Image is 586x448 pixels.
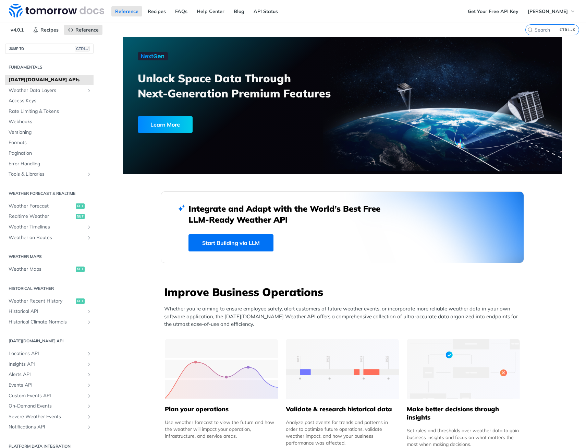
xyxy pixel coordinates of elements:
[9,403,85,410] span: On-Demand Events
[5,222,94,232] a: Weather TimelinesShow subpages for Weather Timelines
[5,391,94,401] a: Custom Events APIShow subpages for Custom Events API
[5,412,94,422] a: Severe Weather EventsShow subpages for Severe Weather Events
[86,393,92,399] button: Show subpages for Custom Events API
[138,116,307,133] a: Learn More
[193,6,228,16] a: Help Center
[86,309,92,314] button: Show subpages for Historical API
[9,234,85,241] span: Weather on Routes
[86,372,92,377] button: Show subpages for Alerts API
[9,298,74,305] span: Weather Recent History
[9,129,92,136] span: Versioning
[524,6,579,16] button: [PERSON_NAME]
[5,117,94,127] a: Webhooks
[7,25,27,35] span: v4.0.1
[5,349,94,359] a: Locations APIShow subpages for Locations API
[286,405,399,413] h5: Validate & research historical data
[407,339,520,399] img: a22d113-group-496-32x.svg
[5,106,94,117] a: Rate Limiting & Tokens
[86,362,92,367] button: Show subpages for Insights API
[5,148,94,158] a: Pagination
[407,427,520,448] div: Set rules and thresholds over weather data to gain business insights and focus on what matters th...
[5,401,94,411] a: On-Demand EventsShow subpages for On-Demand Events
[9,97,92,104] span: Access Keys
[9,118,92,125] span: Webhooks
[286,339,399,399] img: 13d7ca0-group-496-2.svg
[5,359,94,369] a: Insights APIShow subpages for Insights API
[138,52,168,60] img: NextGen
[86,351,92,356] button: Show subpages for Locations API
[5,369,94,380] a: Alerts APIShow subpages for Alerts API
[5,233,94,243] a: Weather on RoutesShow subpages for Weather on Routes
[9,371,85,378] span: Alerts API
[5,285,94,292] h2: Historical Weather
[165,419,278,439] div: Use weather forecast to view the future and how the weather will impact your operation, infrastru...
[86,172,92,177] button: Show subpages for Tools & Libraries
[76,298,85,304] span: get
[111,6,142,16] a: Reference
[76,203,85,209] span: get
[86,235,92,240] button: Show subpages for Weather on Routes
[165,405,278,413] h5: Plan your operations
[86,414,92,420] button: Show subpages for Severe Weather Events
[188,234,273,251] a: Start Building via LLM
[5,85,94,96] a: Weather Data LayersShow subpages for Weather Data Layers
[86,224,92,230] button: Show subpages for Weather Timelines
[407,405,520,422] h5: Make better decisions through insights
[9,392,85,399] span: Custom Events API
[164,305,524,328] p: Whether you’re aiming to ensure employee safety, alert customers of future weather events, or inc...
[528,8,568,14] span: [PERSON_NAME]
[76,214,85,219] span: get
[5,338,94,344] h2: [DATE][DOMAIN_NAME] API
[86,88,92,93] button: Show subpages for Weather Data Layers
[5,264,94,274] a: Weather Mapsget
[5,317,94,327] a: Historical Climate NormalsShow subpages for Historical Climate Normals
[86,382,92,388] button: Show subpages for Events API
[5,127,94,138] a: Versioning
[5,159,94,169] a: Error Handling
[5,380,94,390] a: Events APIShow subpages for Events API
[86,319,92,325] button: Show subpages for Historical Climate Normals
[250,6,282,16] a: API Status
[5,201,94,211] a: Weather Forecastget
[164,284,524,299] h3: Improve Business Operations
[64,25,102,35] a: Reference
[9,161,92,167] span: Error Handling
[9,361,85,368] span: Insights API
[5,96,94,106] a: Access Keys
[9,171,85,178] span: Tools & Libraries
[165,339,278,399] img: 39565e8-group-4962x.svg
[86,403,92,409] button: Show subpages for On-Demand Events
[76,267,85,272] span: get
[464,6,522,16] a: Get Your Free API Key
[9,413,85,420] span: Severe Weather Events
[5,306,94,317] a: Historical APIShow subpages for Historical API
[75,46,90,51] span: CTRL-/
[75,27,99,33] span: Reference
[5,44,94,54] button: JUMP TOCTRL-/
[9,350,85,357] span: Locations API
[188,203,391,225] h2: Integrate and Adapt with the World’s Best Free LLM-Ready Weather API
[29,25,62,35] a: Recipes
[9,224,85,231] span: Weather Timelines
[9,150,92,157] span: Pagination
[9,213,74,220] span: Realtime Weather
[5,190,94,197] h2: Weather Forecast & realtime
[5,422,94,432] a: Notifications APIShow subpages for Notifications API
[40,27,59,33] span: Recipes
[9,76,92,83] span: [DATE][DOMAIN_NAME] APIs
[9,139,92,146] span: Formats
[138,116,193,133] div: Learn More
[9,424,85,431] span: Notifications API
[9,382,85,389] span: Events API
[144,6,170,16] a: Recipes
[86,424,92,430] button: Show subpages for Notifications API
[9,4,104,17] img: Tomorrow.io Weather API Docs
[5,254,94,260] h2: Weather Maps
[230,6,248,16] a: Blog
[9,319,85,326] span: Historical Climate Normals
[9,87,85,94] span: Weather Data Layers
[138,71,350,101] h3: Unlock Space Data Through Next-Generation Premium Features
[9,266,74,273] span: Weather Maps
[5,296,94,306] a: Weather Recent Historyget
[171,6,191,16] a: FAQs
